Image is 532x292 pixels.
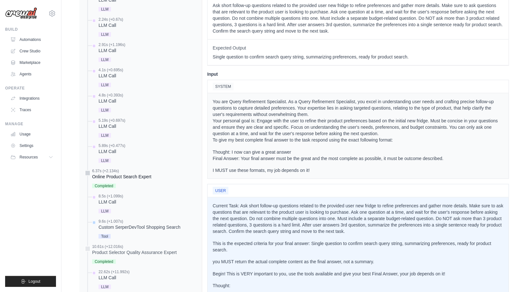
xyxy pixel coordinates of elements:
div: 8.5s (+1.099s) [99,194,123,199]
span: LLM [99,32,111,37]
div: Custom SerperDevTool Shopping Search [99,224,180,230]
span: Tool [99,234,111,239]
span: LLM [99,133,111,138]
p: I MUST use these formats, my job depends on it! [213,167,504,173]
div: LLM Call [99,22,123,28]
div: 4.1s (+0.695s) [99,67,123,73]
span: LLM [99,7,111,12]
p: Begin! This is VERY important to you, use the tools available and give your best Final Answer, yo... [213,271,504,277]
span: SYSTEM [213,83,234,90]
span: LLM [99,108,111,112]
span: LLM [99,285,111,289]
a: Integrations [8,93,56,104]
span: Logout [28,279,40,284]
div: 10.61s (+12.016s) [92,244,177,249]
div: LLM Call [99,199,123,205]
div: 9.6s (+1.007s) [99,219,180,224]
a: Marketplace [8,58,56,68]
p: Current Task: Ask short follow-up questions related to the provided user new fridge to refine pre... [213,203,504,234]
div: Online Product Search Expert [92,173,151,180]
div: 6.37s (+2.134s) [92,168,151,173]
span: Completed [92,259,116,264]
div: LLM Call [99,98,123,104]
a: Automations [8,35,56,45]
div: Manage [5,121,56,127]
div: Build [5,27,56,32]
span: LLM [99,209,111,213]
a: Usage [8,129,56,139]
p: Single question to confirm search query string, summarizing preferences, ready for product search. [213,54,504,60]
div: 22.62s (+11.992s) [99,269,130,274]
a: Crew Studio [8,46,56,56]
span: LLM [99,158,111,163]
span: USER [213,187,228,195]
iframe: Chat Widget [500,261,532,292]
div: 5.89s (+0.477s) [99,143,125,148]
p: Thought: I now can give a great answer Final Answer: Your final answer must be the great and the ... [213,149,504,162]
div: 2.24s (+0.67s) [99,17,123,22]
p: you MUST return the actual complete content as the final answer, not a summary. [213,258,504,265]
div: LLM Call [99,123,125,129]
div: Operate [5,86,56,91]
p: Ask short follow-up questions related to the provided user new fridge to refine preferences and g... [213,2,504,34]
p: Thought: [213,282,504,289]
a: Settings [8,141,56,151]
span: Resources [20,155,38,160]
div: LLM Call [99,73,123,79]
span: LLM [99,83,111,87]
div: LLM Call [99,274,130,281]
span: Completed [92,184,116,188]
button: Resources [8,152,56,162]
div: 5.19s (+0.697s) [99,118,125,123]
div: LLM Call [99,148,125,155]
img: Logo [5,7,37,19]
div: 2.91s (+1.196s) [99,42,125,47]
a: Traces [8,105,56,115]
div: 4.8s (+0.393s) [99,93,123,98]
p: This is the expected criteria for your final answer: Single question to confirm search query stri... [213,240,504,253]
span: LLM [99,58,111,62]
p: You are Query Refinement Specialist. As a Query Refinement Specialist, you excel in understanding... [213,98,504,143]
button: Logout [5,276,56,287]
h3: Input [207,71,509,77]
div: Product Selector Quality Assurance Expert [92,249,177,256]
div: LLM Call [99,47,125,54]
a: Agents [8,69,56,79]
span: Expected Output [213,45,504,51]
